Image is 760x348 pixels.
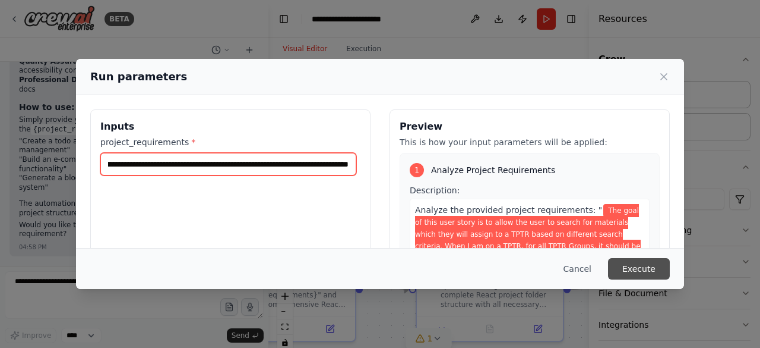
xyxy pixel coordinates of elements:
[90,68,187,85] h2: Run parameters
[100,136,360,148] label: project_requirements
[431,164,555,176] span: Analyze Project Requirements
[608,258,670,280] button: Execute
[400,136,660,148] p: This is how your input parameters will be applied:
[100,120,360,134] h3: Inputs
[400,120,660,134] h3: Preview
[554,258,601,280] button: Cancel
[410,186,460,195] span: Description:
[415,205,602,215] span: Analyze the provided project requirements: "
[410,163,424,177] div: 1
